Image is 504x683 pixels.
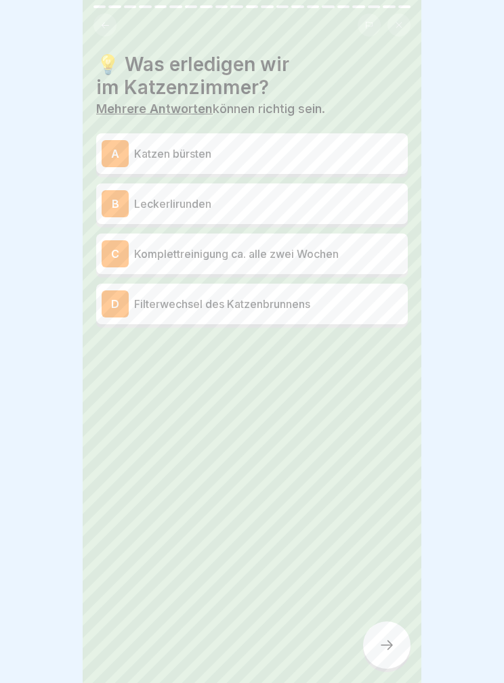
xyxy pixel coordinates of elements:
h4: 💡 Was erledigen wir im Katzenzimmer? [96,53,408,99]
div: C [102,240,129,267]
p: Filterwechsel des Katzenbrunnens [134,296,402,312]
b: Mehrere Antworten [96,102,213,116]
p: Komplettreinigung ca. alle zwei Wochen [134,246,402,262]
div: B [102,190,129,217]
div: A [102,140,129,167]
p: können richtig sein. [96,102,408,116]
div: D [102,290,129,317]
p: Leckerlirunden [134,196,402,212]
p: Katzen bürsten [134,146,402,162]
